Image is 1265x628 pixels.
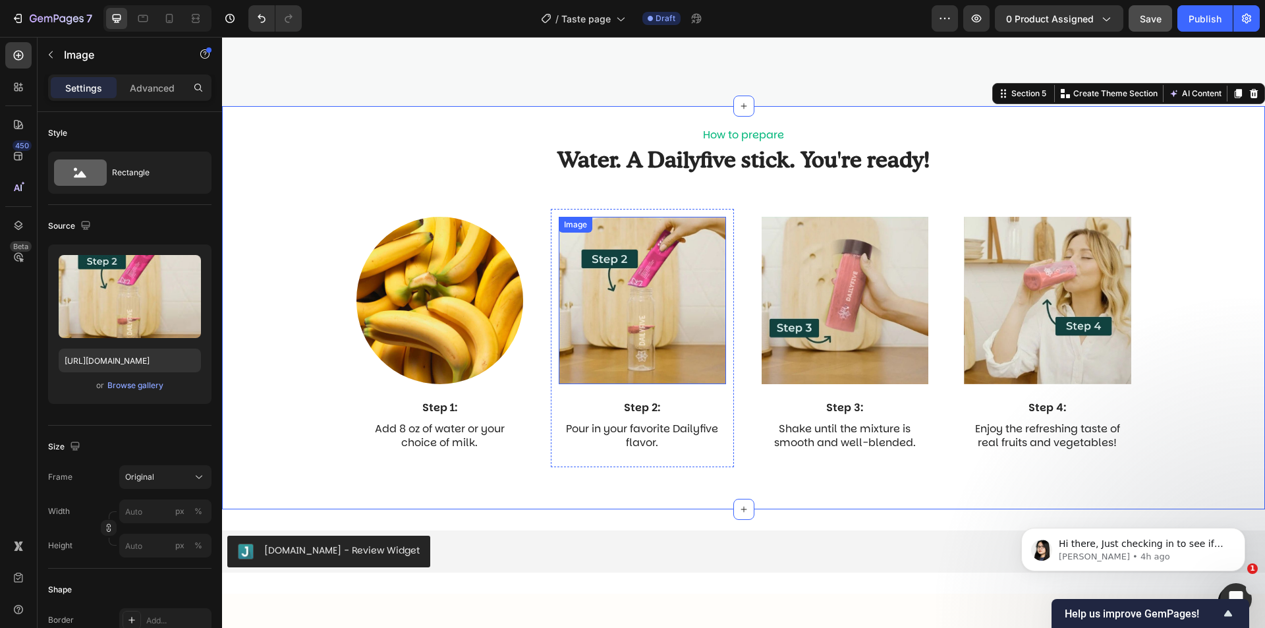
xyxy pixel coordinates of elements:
button: AI Content [944,49,1002,65]
span: 0 product assigned [1006,12,1094,26]
p: Step 4: [743,364,908,378]
label: Frame [48,471,72,483]
button: 0 product assigned [995,5,1123,32]
input: px% [119,534,211,557]
iframe: Intercom notifications message [1001,500,1265,592]
p: Create Theme Section [851,51,936,63]
p: Advanced [130,81,175,95]
img: preview-image [59,255,201,338]
div: Add... [146,615,208,627]
div: [DOMAIN_NAME] - Review Widget [42,507,198,521]
button: % [172,503,188,519]
p: Shake until the mixture is smooth and well-blended. [541,385,706,413]
button: Browse gallery [107,379,164,392]
div: Image [339,182,368,194]
span: Taste page [561,12,611,26]
div: Browse gallery [107,380,163,391]
div: Size [48,438,83,456]
span: Draft [656,13,675,24]
span: 1 [1247,563,1258,574]
iframe: Intercom live chat [1220,583,1252,615]
div: Beta [10,241,32,252]
div: Rectangle [112,157,192,188]
p: Enjoy the refreshing taste of real fruits and vegetables! [743,385,908,413]
div: % [194,505,202,517]
div: Publish [1189,12,1222,26]
p: Image [64,47,176,63]
div: px [175,540,184,552]
div: Style [48,127,67,139]
input: https://example.com/image.jpg [59,349,201,372]
button: 7 [5,5,98,32]
span: / [555,12,559,26]
img: gempages_585118676177388189-1ef642a1-e437-4d84-a71e-a9a11df790c3.jpg [742,180,909,347]
input: px% [119,500,211,523]
div: Shape [48,584,72,596]
div: px [175,505,184,517]
button: Original [119,465,211,489]
div: Section 5 [787,51,827,63]
label: Height [48,540,72,552]
p: Settings [65,81,102,95]
button: Judge.me - Review Widget [5,499,208,530]
button: px [190,538,206,554]
span: Help us improve GemPages! [1065,608,1220,620]
button: % [172,538,188,554]
button: Save [1129,5,1172,32]
div: 450 [13,140,32,151]
iframe: Design area [222,37,1265,628]
div: Border [48,614,74,626]
button: px [190,503,206,519]
span: Hi there, Just checking in to see if the solution I shared earlier worked for you. We are looking... [57,38,222,140]
button: Publish [1177,5,1233,32]
img: gempages_585118676177388189-57591545-bd4d-4409-aaa4-36b99a5e55da.jpg [540,180,707,347]
span: Original [125,471,154,483]
span: or [96,378,104,393]
img: Judgeme.png [16,507,32,523]
span: Save [1140,13,1162,24]
button: Show survey - Help us improve GemPages! [1065,606,1236,621]
label: Width [48,505,70,517]
p: 7 [86,11,92,26]
div: Source [48,217,94,235]
p: Step 3: [541,364,706,378]
img: gempages_585118676177388189-b614eda0-ddbe-4997-a644-d900eb6237a8.jpg [337,180,504,347]
p: Message from Pauline, sent 4h ago [57,51,227,63]
div: % [194,540,202,552]
div: Undo/Redo [248,5,302,32]
p: Pour in your favorite Dailyfive flavor. [338,385,503,413]
p: Step 2: [338,364,503,378]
